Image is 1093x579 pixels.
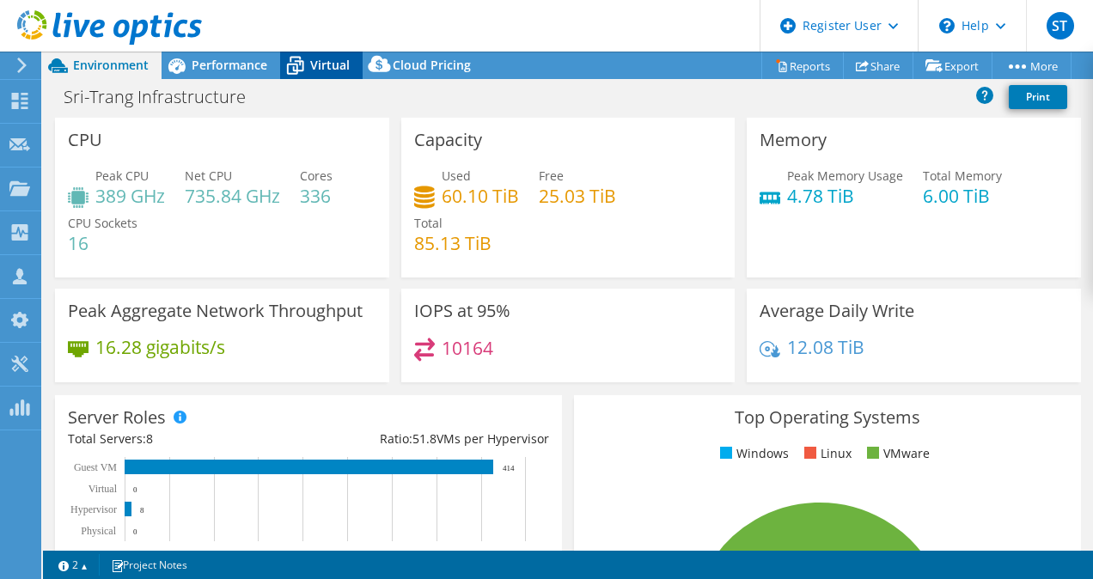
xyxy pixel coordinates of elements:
h3: CPU [68,131,102,149]
h4: 25.03 TiB [539,186,616,205]
li: VMware [863,444,930,463]
span: Used [442,168,471,184]
h3: Peak Aggregate Network Throughput [68,302,363,320]
h3: Server Roles [68,408,166,427]
div: Ratio: VMs per Hypervisor [308,430,549,448]
h4: 6.00 TiB [923,186,1002,205]
li: Windows [716,444,789,463]
h4: 10164 [442,338,493,357]
span: Net CPU [185,168,232,184]
h3: Top Operating Systems [587,408,1068,427]
h3: Memory [760,131,827,149]
h4: 16 [68,234,137,253]
h4: 85.13 TiB [414,234,492,253]
text: Physical [81,525,116,537]
span: Total Memory [923,168,1002,184]
a: Print [1009,85,1067,109]
span: Peak CPU [95,168,149,184]
a: 2 [46,554,100,576]
h4: 735.84 GHz [185,186,280,205]
h4: 12.08 TiB [787,338,864,357]
a: Export [913,52,992,79]
text: 414 [503,464,515,472]
h4: 16.28 gigabits/s [95,338,225,357]
li: Linux [800,444,852,463]
text: Virtual [89,483,118,495]
span: Free [539,168,564,184]
span: Total [414,215,443,231]
h3: Average Daily Write [760,302,914,320]
span: 8 [146,430,153,447]
span: Virtual [310,57,350,73]
h3: IOPS at 95% [414,302,510,320]
span: Cores [300,168,333,184]
span: Environment [73,57,149,73]
span: Cloud Pricing [393,57,471,73]
svg: \n [939,18,955,34]
a: Reports [761,52,844,79]
span: ST [1047,12,1074,40]
text: 0 [133,527,137,536]
h3: Capacity [414,131,482,149]
text: Hypervisor [70,503,117,515]
a: Project Notes [99,554,199,576]
h4: 336 [300,186,333,205]
text: 0 [133,485,137,494]
span: 51.8 [412,430,437,447]
div: Total Servers: [68,430,308,448]
h4: 389 GHz [95,186,165,205]
text: Guest VM [74,461,117,473]
h4: 4.78 TiB [787,186,903,205]
h1: Sri-Trang Infrastructure [56,88,272,107]
span: Peak Memory Usage [787,168,903,184]
text: 8 [140,506,144,515]
h4: 60.10 TiB [442,186,519,205]
a: More [992,52,1072,79]
a: Share [843,52,913,79]
span: Performance [192,57,267,73]
span: CPU Sockets [68,215,137,231]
